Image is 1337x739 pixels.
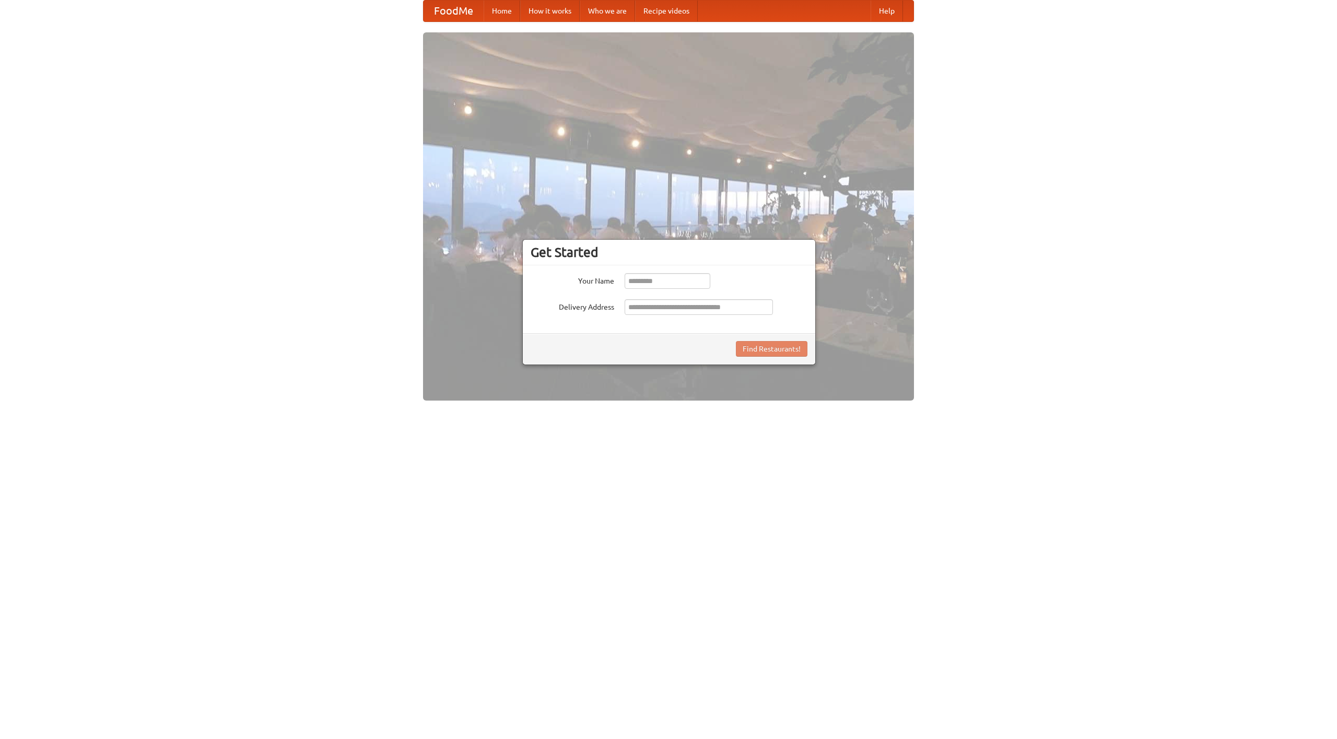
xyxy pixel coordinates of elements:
button: Find Restaurants! [736,341,807,357]
a: FoodMe [424,1,484,21]
label: Your Name [531,273,614,286]
a: Home [484,1,520,21]
a: Recipe videos [635,1,698,21]
a: Who we are [580,1,635,21]
a: How it works [520,1,580,21]
a: Help [871,1,903,21]
h3: Get Started [531,244,807,260]
label: Delivery Address [531,299,614,312]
